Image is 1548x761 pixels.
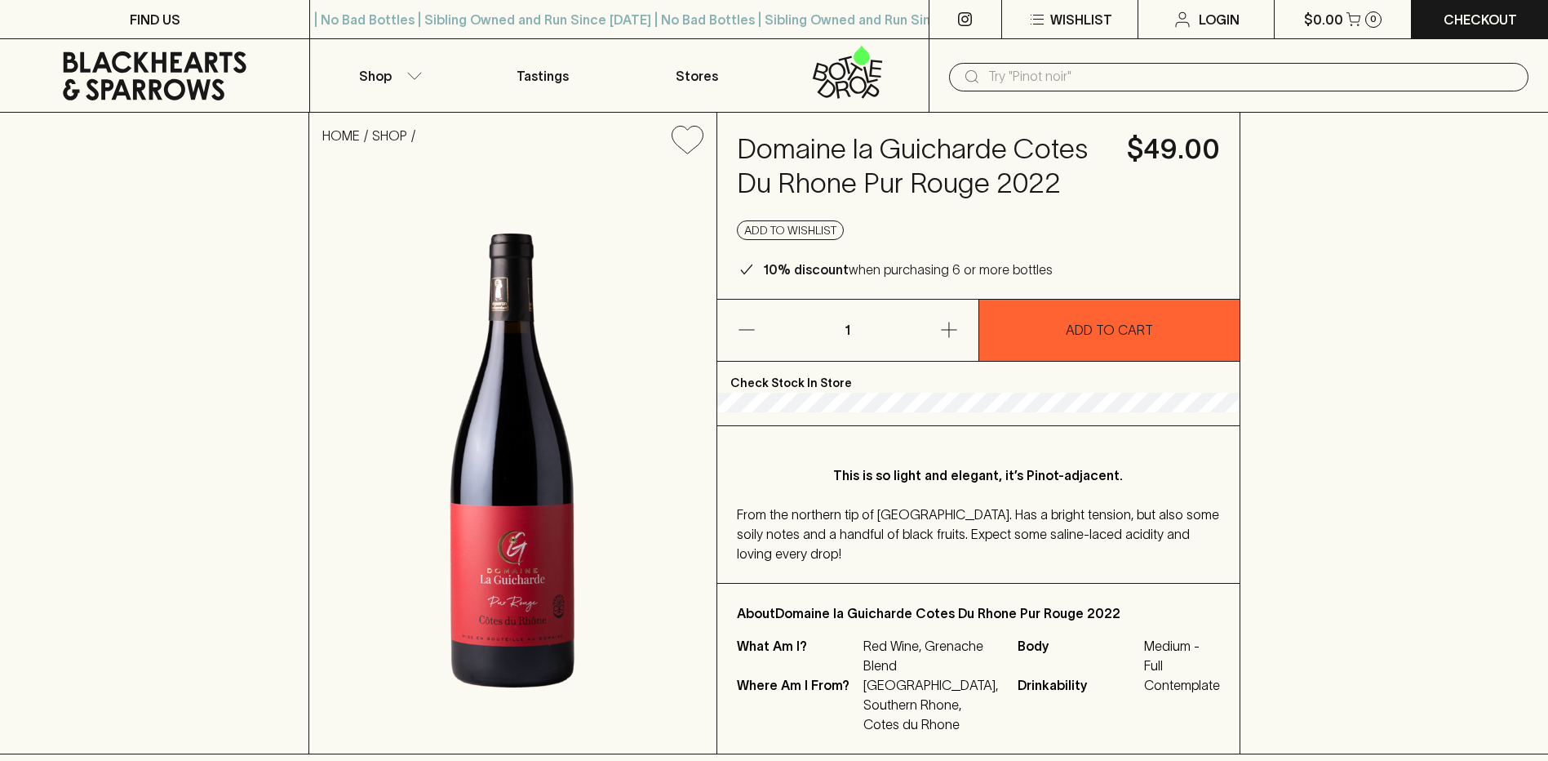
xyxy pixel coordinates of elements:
[1199,10,1240,29] p: Login
[359,66,392,86] p: Shop
[1127,132,1220,167] h4: $49.00
[737,220,844,240] button: Add to wishlist
[737,603,1220,623] p: About Domaine la Guicharde Cotes Du Rhone Pur Rouge 2022
[1370,15,1377,24] p: 0
[863,675,998,734] p: [GEOGRAPHIC_DATA], Southern Rhone, Cotes du Rhone
[1050,10,1112,29] p: Wishlist
[1444,10,1517,29] p: Checkout
[1144,636,1220,675] span: Medium - Full
[1144,675,1220,695] span: Contemplate
[1018,636,1140,675] span: Body
[676,66,718,86] p: Stores
[737,675,859,734] p: Where Am I From?
[828,300,867,361] p: 1
[737,636,859,675] p: What Am I?
[763,260,1053,279] p: when purchasing 6 or more bottles
[130,10,180,29] p: FIND US
[1304,10,1343,29] p: $0.00
[322,128,360,143] a: HOME
[770,465,1187,485] p: This is so light and elegant, it’s Pinot-adjacent.
[988,64,1515,90] input: Try "Pinot noir"
[1066,320,1153,340] p: ADD TO CART
[372,128,407,143] a: SHOP
[310,39,464,112] button: Shop
[309,167,716,754] img: 40633.png
[737,507,1219,561] span: From the northern tip of [GEOGRAPHIC_DATA]. Has a bright tension, but also some soily notes and a...
[465,39,619,112] a: Tastings
[619,39,774,112] a: Stores
[763,262,849,277] b: 10% discount
[717,362,1240,393] p: Check Stock In Store
[1018,675,1140,695] span: Drinkability
[863,636,998,675] p: Red Wine, Grenache Blend
[665,119,710,161] button: Add to wishlist
[517,66,569,86] p: Tastings
[979,300,1240,361] button: ADD TO CART
[737,132,1107,201] h4: Domaine la Guicharde Cotes Du Rhone Pur Rouge 2022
